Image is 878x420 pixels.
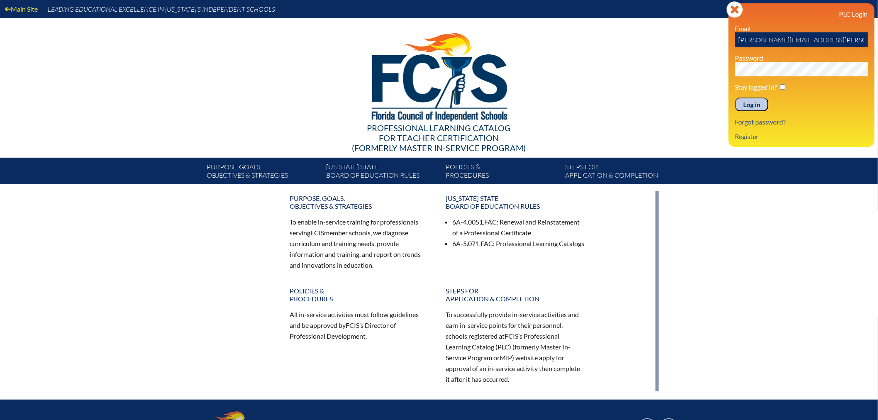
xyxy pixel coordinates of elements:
[2,3,41,15] a: Main Site
[732,131,762,142] a: Register
[735,83,777,91] label: Stay logged in?
[735,24,751,32] label: Email
[500,354,512,361] span: MIP
[484,218,497,226] span: FAC
[285,283,434,306] a: Policies &Procedures
[441,191,590,213] a: [US_STATE] StateBoard of Education rules
[727,1,743,18] svg: Close
[732,116,789,127] a: Forgot password?
[290,309,429,342] p: All in-service activities must follow guidelines and be approved by ’s Director of Professional D...
[452,238,585,249] li: 6A-5.071, : Professional Learning Catalogs
[505,332,518,340] span: FCIS
[480,239,493,247] span: FAC
[379,133,499,143] span: for Teacher Certification
[735,98,768,112] input: Log in
[498,343,509,351] span: PLC
[290,217,429,270] p: To enable in-service training for professionals serving member schools, we diagnose curriculum an...
[323,161,442,184] a: [US_STATE] StateBoard of Education rules
[441,283,590,306] a: Steps forapplication & completion
[735,10,868,18] h3: PLC Login
[285,191,434,213] a: Purpose, goals,objectives & strategies
[354,18,525,132] img: FCISlogo221.eps
[442,161,562,184] a: Policies &Procedures
[200,123,678,153] div: Professional Learning Catalog (formerly Master In-service Program)
[310,229,324,237] span: FCIS
[346,321,359,329] span: FCIS
[452,217,585,238] li: 6A-4.0051, : Renewal and Reinstatement of a Professional Certificate
[735,54,763,62] label: Password
[446,309,585,384] p: To successfully provide in-service activities and earn in-service points for their personnel, sch...
[562,161,681,184] a: Steps forapplication & completion
[203,161,323,184] a: Purpose, goals,objectives & strategies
